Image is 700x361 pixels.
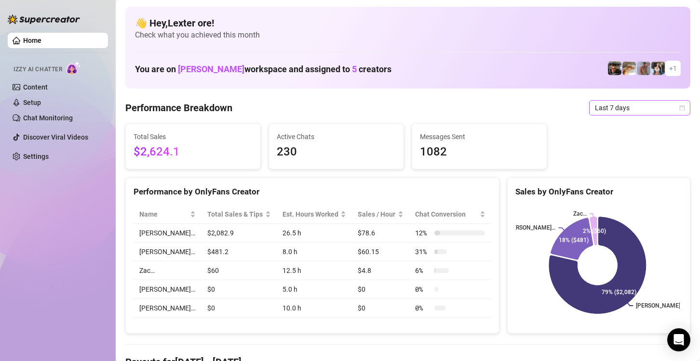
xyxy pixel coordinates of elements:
img: Nathan [608,62,621,75]
div: Performance by OnlyFans Creator [134,185,491,198]
span: 6 % [415,265,431,276]
a: Chat Monitoring [23,114,73,122]
span: 230 [277,143,396,161]
text: [PERSON_NAME]… [636,302,684,309]
td: 10.0 h [277,299,352,318]
h4: Performance Breakdown [125,101,232,115]
th: Sales / Hour [352,205,409,224]
span: Active Chats [277,131,396,142]
img: logo-BBDzfeDw.svg [8,14,80,24]
img: Joey [637,62,650,75]
td: 8.0 h [277,243,352,261]
td: $60 [202,261,277,280]
h1: You are on workspace and assigned to creators [135,64,391,75]
td: 26.5 h [277,224,352,243]
td: $2,082.9 [202,224,277,243]
td: 5.0 h [277,280,352,299]
td: Zac… [134,261,202,280]
td: $4.8 [352,261,409,280]
td: [PERSON_NAME]… [134,224,202,243]
td: 12.5 h [277,261,352,280]
a: Discover Viral Videos [23,133,88,141]
span: 31 % [415,246,431,257]
span: Chat Conversion [415,209,478,219]
td: $481.2 [202,243,277,261]
text: [PERSON_NAME]… [507,224,555,231]
span: $2,624.1 [134,143,253,161]
text: Zac… [573,210,587,217]
th: Name [134,205,202,224]
td: $0 [352,299,409,318]
div: Open Intercom Messenger [667,328,690,351]
span: 0 % [415,303,431,313]
a: Setup [23,99,41,106]
span: Messages Sent [420,131,539,142]
div: Est. Hours Worked [283,209,339,219]
span: 1082 [420,143,539,161]
div: Sales by OnlyFans Creator [515,185,682,198]
th: Total Sales & Tips [202,205,277,224]
span: calendar [679,105,685,111]
h4: 👋 Hey, Lexter ore ! [135,16,681,30]
td: $0 [352,280,409,299]
span: 0 % [415,284,431,295]
span: Total Sales [134,131,253,142]
img: Zac [622,62,636,75]
a: Home [23,37,41,44]
td: $78.6 [352,224,409,243]
span: 12 % [415,228,431,238]
span: Last 7 days [595,101,685,115]
span: Check what you achieved this month [135,30,681,40]
a: Settings [23,153,49,160]
td: [PERSON_NAME]… [134,299,202,318]
img: AI Chatter [66,61,81,75]
span: Total Sales & Tips [207,209,263,219]
a: Content [23,83,48,91]
td: [PERSON_NAME]… [134,280,202,299]
th: Chat Conversion [409,205,491,224]
span: Sales / Hour [358,209,396,219]
span: + 1 [669,63,677,74]
span: 5 [352,64,357,74]
td: $60.15 [352,243,409,261]
td: [PERSON_NAME]… [134,243,202,261]
img: Katy [651,62,665,75]
span: Izzy AI Chatter [13,65,62,74]
td: $0 [202,280,277,299]
span: Name [139,209,188,219]
td: $0 [202,299,277,318]
span: [PERSON_NAME] [178,64,244,74]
